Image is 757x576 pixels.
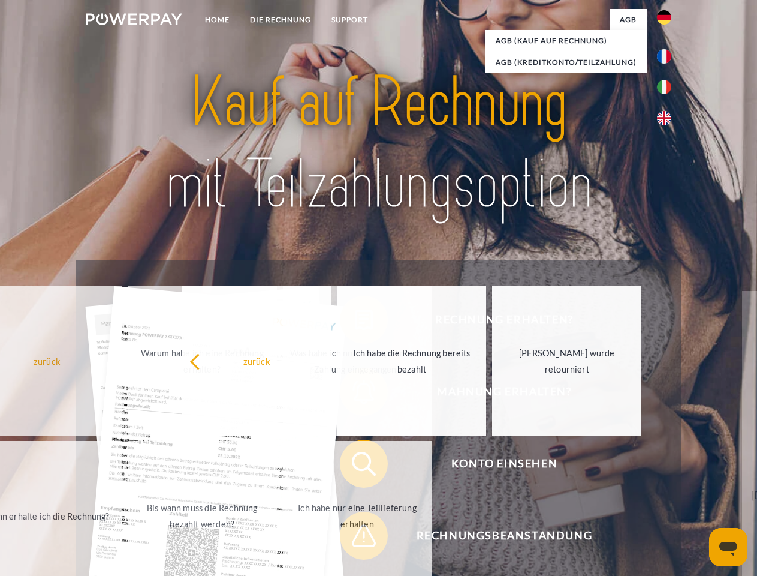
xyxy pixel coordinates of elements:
[485,52,647,73] a: AGB (Kreditkonto/Teilzahlung)
[499,345,634,377] div: [PERSON_NAME] wurde retourniert
[195,9,240,31] a: Home
[240,9,321,31] a: DIE RECHNUNG
[709,528,747,566] iframe: Schaltfläche zum Öffnen des Messaging-Fensters
[345,345,479,377] div: Ich habe die Rechnung bereits bezahlt
[340,440,652,488] button: Konto einsehen
[135,345,270,377] div: Warum habe ich eine Rechnung erhalten?
[657,111,671,125] img: en
[610,9,647,31] a: agb
[340,512,652,560] button: Rechnungsbeanstandung
[357,512,651,560] span: Rechnungsbeanstandung
[657,10,671,25] img: de
[86,13,182,25] img: logo-powerpay-white.svg
[657,49,671,64] img: fr
[189,353,324,369] div: zurück
[114,58,643,230] img: title-powerpay_de.svg
[657,80,671,94] img: it
[135,500,270,532] div: Bis wann muss die Rechnung bezahlt werden?
[290,500,425,532] div: Ich habe nur eine Teillieferung erhalten
[357,440,651,488] span: Konto einsehen
[485,30,647,52] a: AGB (Kauf auf Rechnung)
[321,9,378,31] a: SUPPORT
